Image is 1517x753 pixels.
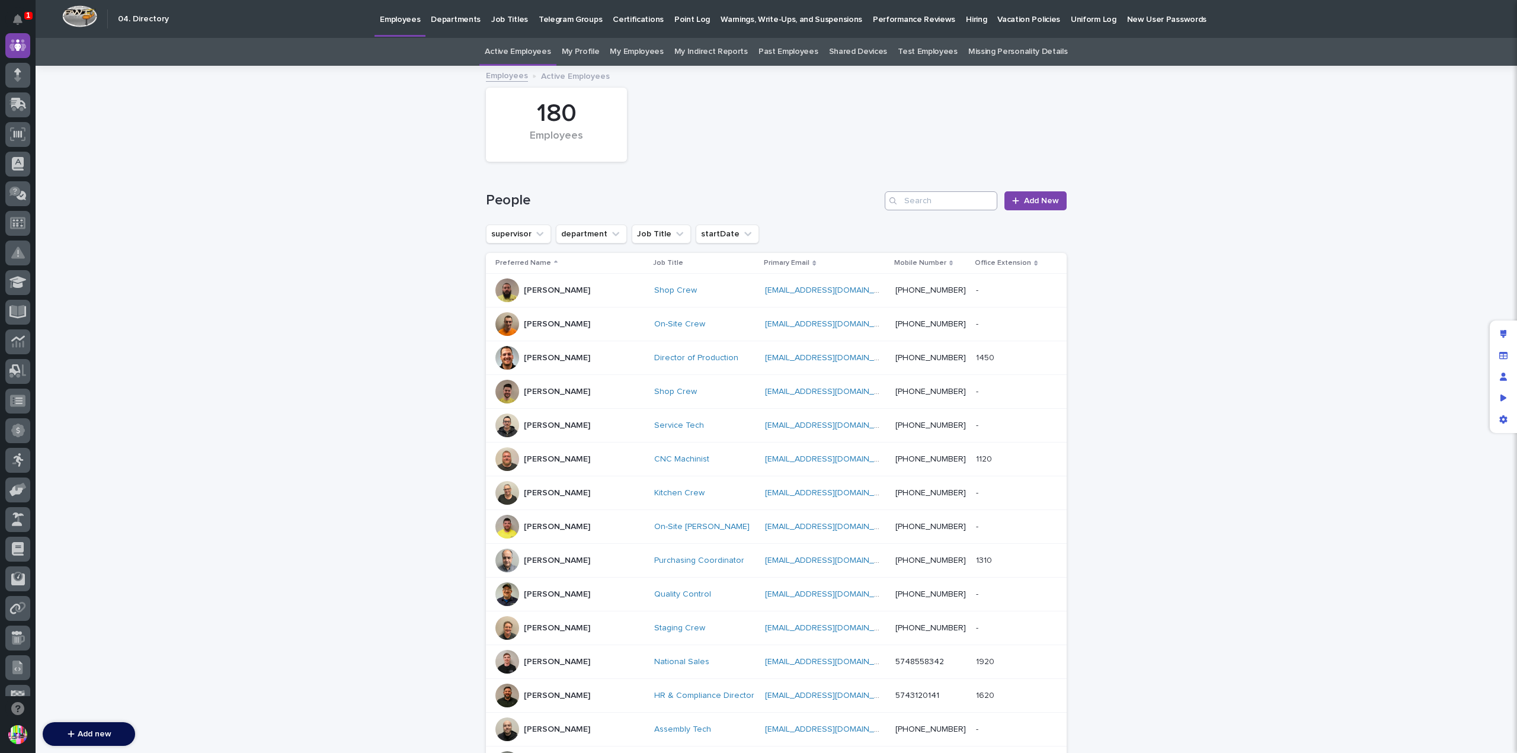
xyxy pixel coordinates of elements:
img: Stacker [12,11,36,35]
a: Staging Crew [654,623,705,633]
a: 📖Help Docs [7,278,69,300]
a: CNC Machinist [654,454,709,464]
a: [EMAIL_ADDRESS][DOMAIN_NAME] [765,320,899,328]
a: 5743120141 [895,691,939,700]
button: supervisor [486,225,551,243]
div: 180 [506,99,607,129]
a: [PHONE_NUMBER] [895,286,966,294]
div: Manage fields and data [1493,345,1514,366]
tr: [PERSON_NAME]Shop Crew [EMAIL_ADDRESS][DOMAIN_NAME] [PHONE_NUMBER]-- [486,274,1067,307]
p: [PERSON_NAME] [524,657,590,667]
tr: [PERSON_NAME]National Sales [EMAIL_ADDRESS][DOMAIN_NAME] 574855834219201920 [486,645,1067,679]
div: 📖 [12,284,21,294]
p: [PERSON_NAME] [524,691,590,701]
p: Welcome 👋 [12,47,216,66]
p: [PERSON_NAME] [524,725,590,735]
tr: [PERSON_NAME]Staging Crew [EMAIL_ADDRESS][DOMAIN_NAME] [PHONE_NUMBER]-- [486,611,1067,645]
p: Job Title [653,257,683,270]
a: Quality Control [654,589,711,600]
a: [EMAIL_ADDRESS][DOMAIN_NAME] [765,556,899,565]
div: Employees [506,130,607,155]
img: Brittany [12,191,31,210]
tr: [PERSON_NAME]HR & Compliance Director [EMAIL_ADDRESS][DOMAIN_NAME] 574312014116201620 [486,679,1067,713]
a: [EMAIL_ADDRESS][DOMAIN_NAME] [765,624,899,632]
p: - [976,621,981,633]
a: Missing Personality Details [968,38,1068,66]
a: On-Site [PERSON_NAME] [654,522,750,532]
div: Notifications1 [15,14,30,33]
p: [PERSON_NAME] [524,556,590,566]
a: [PHONE_NUMBER] [895,590,966,598]
span: • [98,202,103,212]
a: Purchasing Coordinator [654,556,744,566]
button: Add new [43,722,135,746]
a: Active Employees [485,38,551,66]
a: My Employees [610,38,663,66]
p: - [976,520,981,532]
div: We're offline, we will be back soon! [53,143,179,153]
a: [PHONE_NUMBER] [895,387,966,396]
span: [PERSON_NAME] [37,234,96,243]
a: HR & Compliance Director [654,691,754,701]
div: Preview as [1493,387,1514,409]
h2: 04. Directory [118,14,169,24]
p: [PERSON_NAME] [524,319,590,329]
button: department [556,225,627,243]
p: [PERSON_NAME] [524,421,590,431]
p: - [976,283,981,296]
a: [PHONE_NUMBER] [895,489,966,497]
span: Pylon [118,312,143,321]
a: [PHONE_NUMBER] [895,556,966,565]
a: My Indirect Reports [674,38,748,66]
span: [PERSON_NAME] [37,202,96,212]
tr: [PERSON_NAME]Kitchen Crew [EMAIL_ADDRESS][DOMAIN_NAME] [PHONE_NUMBER]-- [486,476,1067,510]
a: Service Tech [654,421,704,431]
a: On-Site Crew [654,319,705,329]
p: - [976,486,981,498]
p: [PERSON_NAME] [524,286,590,296]
p: 1120 [976,452,994,464]
a: [EMAIL_ADDRESS][DOMAIN_NAME] [765,658,899,666]
span: [DATE] [105,202,129,212]
img: Brittany Wendell [12,223,31,242]
span: Help Docs [24,283,65,295]
span: • [98,234,103,243]
p: 1 [26,11,30,20]
p: 1920 [976,655,997,667]
a: [PHONE_NUMBER] [895,523,966,531]
p: [PERSON_NAME] [524,454,590,464]
button: See all [184,170,216,184]
button: Open support chat [5,696,30,721]
tr: [PERSON_NAME]CNC Machinist [EMAIL_ADDRESS][DOMAIN_NAME] [PHONE_NUMBER]11201120 [486,443,1067,476]
a: Add New [1004,191,1067,210]
tr: [PERSON_NAME]On-Site Crew [EMAIL_ADDRESS][DOMAIN_NAME] [PHONE_NUMBER]-- [486,307,1067,341]
a: Shop Crew [654,286,697,296]
p: - [976,384,981,397]
a: Kitchen Crew [654,488,705,498]
a: Shop Crew [654,387,697,397]
a: Assembly Tech [654,725,711,735]
a: Shared Devices [829,38,888,66]
tr: [PERSON_NAME]Purchasing Coordinator [EMAIL_ADDRESS][DOMAIN_NAME] [PHONE_NUMBER]13101310 [486,544,1067,578]
a: [EMAIL_ADDRESS][DOMAIN_NAME] [765,523,899,531]
a: [PHONE_NUMBER] [895,354,966,362]
a: [EMAIL_ADDRESS][DOMAIN_NAME] [765,691,899,700]
p: [PERSON_NAME] [524,353,590,363]
tr: [PERSON_NAME]Quality Control [EMAIL_ADDRESS][DOMAIN_NAME] [PHONE_NUMBER]-- [486,578,1067,611]
button: startDate [696,225,759,243]
p: How can we help? [12,66,216,85]
p: - [976,317,981,329]
p: - [976,418,981,431]
img: Workspace Logo [62,5,97,27]
a: Past Employees [758,38,818,66]
tr: [PERSON_NAME]Service Tech [EMAIL_ADDRESS][DOMAIN_NAME] [PHONE_NUMBER]-- [486,409,1067,443]
button: Job Title [632,225,691,243]
a: Test Employees [898,38,958,66]
a: [PHONE_NUMBER] [895,421,966,430]
p: [PERSON_NAME] [524,387,590,397]
span: [DATE] [105,234,129,243]
p: [PERSON_NAME] [524,488,590,498]
span: Add New [1024,197,1059,205]
p: [PERSON_NAME] [524,522,590,532]
a: [EMAIL_ADDRESS][DOMAIN_NAME] [765,421,899,430]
